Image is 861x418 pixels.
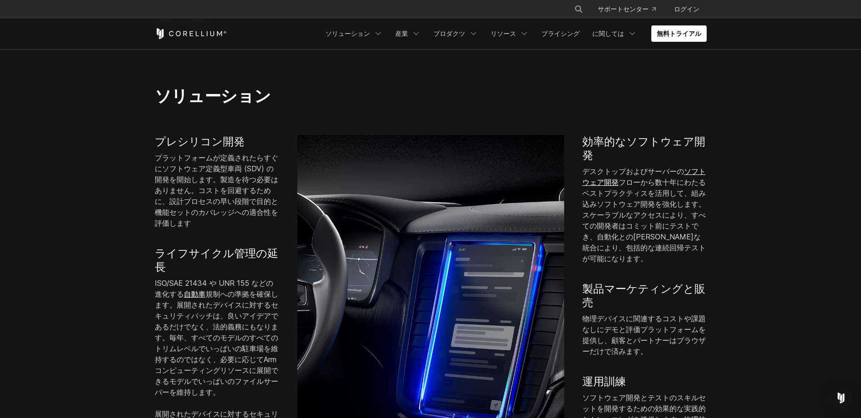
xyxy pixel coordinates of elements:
p: プラットフォームが定義されたらすぐにソフトウェア定義型車両 (SDV) の開発を開始します。製造を待つ必要はありません。コストを回避するために、設計プロセスの早い段階で目的と機能セットのカバレッ... [155,152,279,229]
a: コレリウム ホーム [155,28,227,39]
font: 産業 [395,29,408,38]
p: ISO/SAE 21434 や UNR 155 などの進化する 規制への準拠を確保します。展開されたデバイスに対するセキュリティパッチは、良いアイデアであるだけでなく、法的義務にもなります。毎年... [155,278,279,398]
p: 物理デバイスに関連するコストや課題なしにデモと評価プラットフォームを提供し、顧客とパートナーはブラウザーだけで済みます。 [582,313,707,357]
h4: ライフサイクル管理の延長 [155,247,279,274]
div: ナビゲーションメニュー [563,1,707,17]
a: ログイン [667,1,707,17]
font: サポートセンター [598,5,649,14]
font: に関しては [592,29,624,38]
font: ソリューション [325,29,370,38]
button: 捜索 [571,1,587,17]
font: リソース [491,29,516,38]
a: 無料トライアル [651,25,707,42]
h2: ソリューション [155,86,517,106]
p: デスクトップおよびサーバーの フローから数十年にわたるベストプラクティスを活用して、組み込みソフトウェア開発を強化します。スケーラブルなアクセスにより、すべての開発者はコミット前にテストでき、自... [582,166,707,264]
h4: 運用訓練 [582,375,707,388]
div: ナビゲーションメニュー [320,25,707,42]
h4: プレシリコン開発 [155,135,279,149]
a: プライシング [536,25,585,42]
font: プロダクツ [433,29,465,38]
h4: 効率的なソフトウェア開発 [582,135,707,162]
a: 自動車 [184,289,206,299]
h4: 製品マーケティングと販売 [582,282,707,309]
div: インターコムメッセンジャーを開く [830,387,852,409]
